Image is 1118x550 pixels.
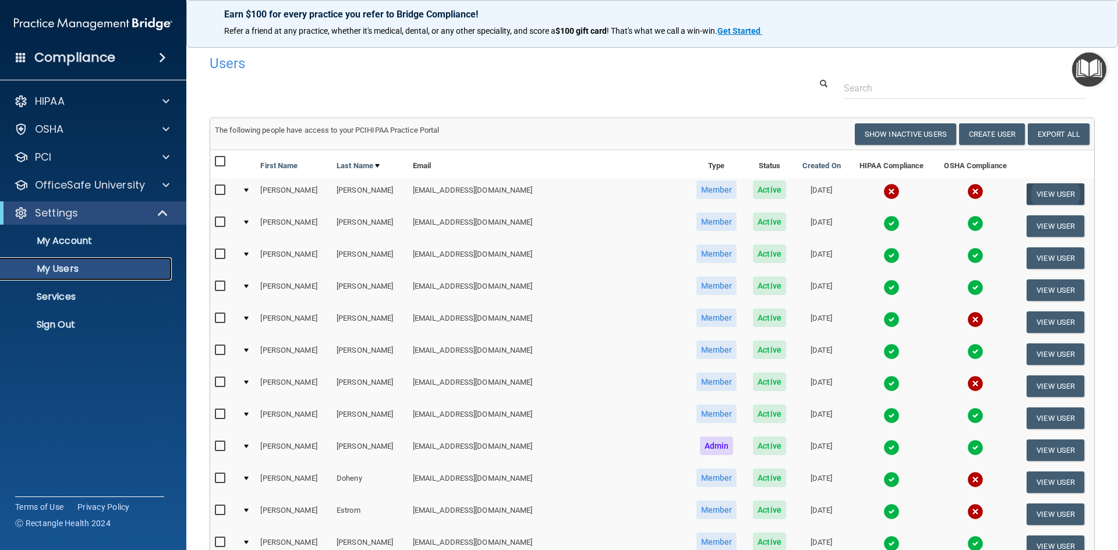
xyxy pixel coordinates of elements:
[408,498,688,530] td: [EMAIL_ADDRESS][DOMAIN_NAME]
[883,215,900,232] img: tick.e7d51cea.svg
[967,279,983,296] img: tick.e7d51cea.svg
[794,466,849,498] td: [DATE]
[967,247,983,264] img: tick.e7d51cea.svg
[210,56,719,71] h4: Users
[696,212,737,231] span: Member
[802,159,841,173] a: Created On
[753,340,786,359] span: Active
[696,276,737,295] span: Member
[408,370,688,402] td: [EMAIL_ADDRESS][DOMAIN_NAME]
[8,263,167,275] p: My Users
[794,210,849,242] td: [DATE]
[717,26,762,36] a: Get Started
[967,503,983,520] img: cross.ca9f0e7f.svg
[408,306,688,338] td: [EMAIL_ADDRESS][DOMAIN_NAME]
[934,150,1017,178] th: OSHA Compliance
[8,319,167,331] p: Sign Out
[696,340,737,359] span: Member
[883,183,900,200] img: cross.ca9f0e7f.svg
[794,306,849,338] td: [DATE]
[77,501,130,513] a: Privacy Policy
[337,159,380,173] a: Last Name
[8,291,167,303] p: Services
[753,469,786,487] span: Active
[215,126,440,134] span: The following people have access to your PCIHIPAA Practice Portal
[688,150,745,178] th: Type
[332,210,408,242] td: [PERSON_NAME]
[408,434,688,466] td: [EMAIL_ADDRESS][DOMAIN_NAME]
[260,159,298,173] a: First Name
[8,235,167,247] p: My Account
[883,439,900,456] img: tick.e7d51cea.svg
[256,242,332,274] td: [PERSON_NAME]
[408,178,688,210] td: [EMAIL_ADDRESS][DOMAIN_NAME]
[256,466,332,498] td: [PERSON_NAME]
[256,370,332,402] td: [PERSON_NAME]
[332,466,408,498] td: Doheny
[224,9,1080,20] p: Earn $100 for every practice you refer to Bridge Compliance!
[1027,279,1084,301] button: View User
[256,498,332,530] td: [PERSON_NAME]
[408,402,688,434] td: [EMAIL_ADDRESS][DOMAIN_NAME]
[794,434,849,466] td: [DATE]
[14,12,172,36] img: PMB logo
[1027,183,1084,205] button: View User
[794,274,849,306] td: [DATE]
[332,242,408,274] td: [PERSON_NAME]
[883,247,900,264] img: tick.e7d51cea.svg
[256,306,332,338] td: [PERSON_NAME]
[696,244,737,263] span: Member
[967,343,983,360] img: tick.e7d51cea.svg
[794,178,849,210] td: [DATE]
[967,215,983,232] img: tick.e7d51cea.svg
[753,276,786,295] span: Active
[696,372,737,391] span: Member
[1027,311,1084,333] button: View User
[753,501,786,519] span: Active
[1072,52,1106,87] button: Open Resource Center
[696,501,737,519] span: Member
[332,434,408,466] td: [PERSON_NAME]
[256,402,332,434] td: [PERSON_NAME]
[794,498,849,530] td: [DATE]
[14,206,169,220] a: Settings
[753,308,786,327] span: Active
[745,150,794,178] th: Status
[1027,471,1084,493] button: View User
[256,210,332,242] td: [PERSON_NAME]
[883,407,900,424] img: tick.e7d51cea.svg
[794,370,849,402] td: [DATE]
[35,122,64,136] p: OSHA
[794,402,849,434] td: [DATE]
[753,212,786,231] span: Active
[967,375,983,392] img: cross.ca9f0e7f.svg
[967,407,983,424] img: tick.e7d51cea.svg
[332,338,408,370] td: [PERSON_NAME]
[967,183,983,200] img: cross.ca9f0e7f.svg
[959,123,1025,145] button: Create User
[14,94,169,108] a: HIPAA
[967,439,983,456] img: tick.e7d51cea.svg
[883,375,900,392] img: tick.e7d51cea.svg
[883,503,900,520] img: tick.e7d51cea.svg
[35,206,78,220] p: Settings
[15,501,63,513] a: Terms of Use
[883,279,900,296] img: tick.e7d51cea.svg
[753,180,786,199] span: Active
[332,306,408,338] td: [PERSON_NAME]
[35,150,51,164] p: PCI
[35,178,145,192] p: OfficeSafe University
[753,244,786,263] span: Active
[855,123,956,145] button: Show Inactive Users
[696,469,737,487] span: Member
[256,178,332,210] td: [PERSON_NAME]
[408,274,688,306] td: [EMAIL_ADDRESS][DOMAIN_NAME]
[1027,343,1084,365] button: View User
[696,404,737,423] span: Member
[700,437,734,455] span: Admin
[1028,123,1089,145] a: Export All
[794,242,849,274] td: [DATE]
[332,178,408,210] td: [PERSON_NAME]
[849,150,934,178] th: HIPAA Compliance
[408,338,688,370] td: [EMAIL_ADDRESS][DOMAIN_NAME]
